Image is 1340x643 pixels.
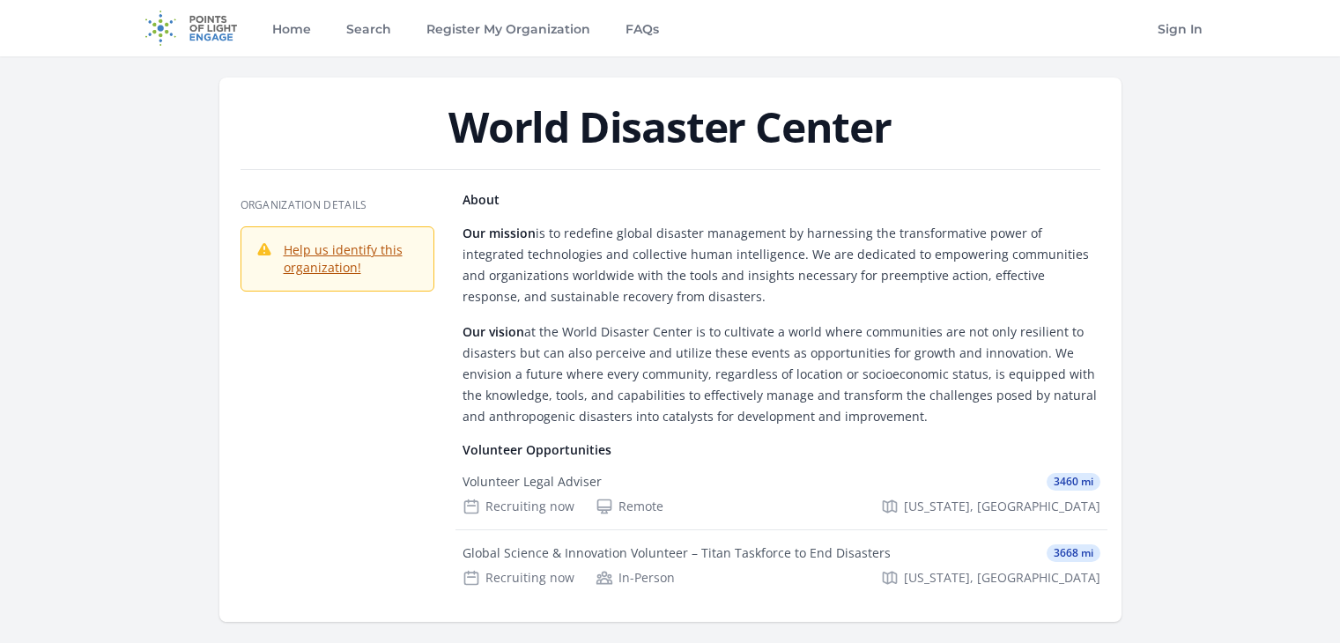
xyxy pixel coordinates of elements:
[463,225,536,241] strong: Our mission
[463,498,574,515] div: Recruiting now
[596,498,663,515] div: Remote
[904,569,1100,587] span: [US_STATE], [GEOGRAPHIC_DATA]
[455,530,1107,601] a: Global Science & Innovation Volunteer – Titan Taskforce to End Disasters 3668 mi Recruiting now I...
[463,191,1100,209] h4: About
[1047,473,1100,491] span: 3460 mi
[463,569,574,587] div: Recruiting now
[463,441,1100,459] h4: Volunteer Opportunities
[455,459,1107,529] a: Volunteer Legal Adviser 3460 mi Recruiting now Remote [US_STATE], [GEOGRAPHIC_DATA]
[284,241,403,276] a: Help us identify this organization!
[463,544,891,562] div: Global Science & Innovation Volunteer – Titan Taskforce to End Disasters
[241,106,1100,148] h1: World Disaster Center
[463,473,602,491] div: Volunteer Legal Adviser
[463,223,1100,307] p: is to redefine global disaster management by harnessing the transformative power of integrated te...
[241,198,434,212] h3: Organization Details
[904,498,1100,515] span: [US_STATE], [GEOGRAPHIC_DATA]
[1047,544,1100,562] span: 3668 mi
[463,321,1100,427] p: at the World Disaster Center is to cultivate a world where communities are not only resilient to ...
[596,569,675,587] div: In-Person
[463,323,524,340] strong: Our vision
